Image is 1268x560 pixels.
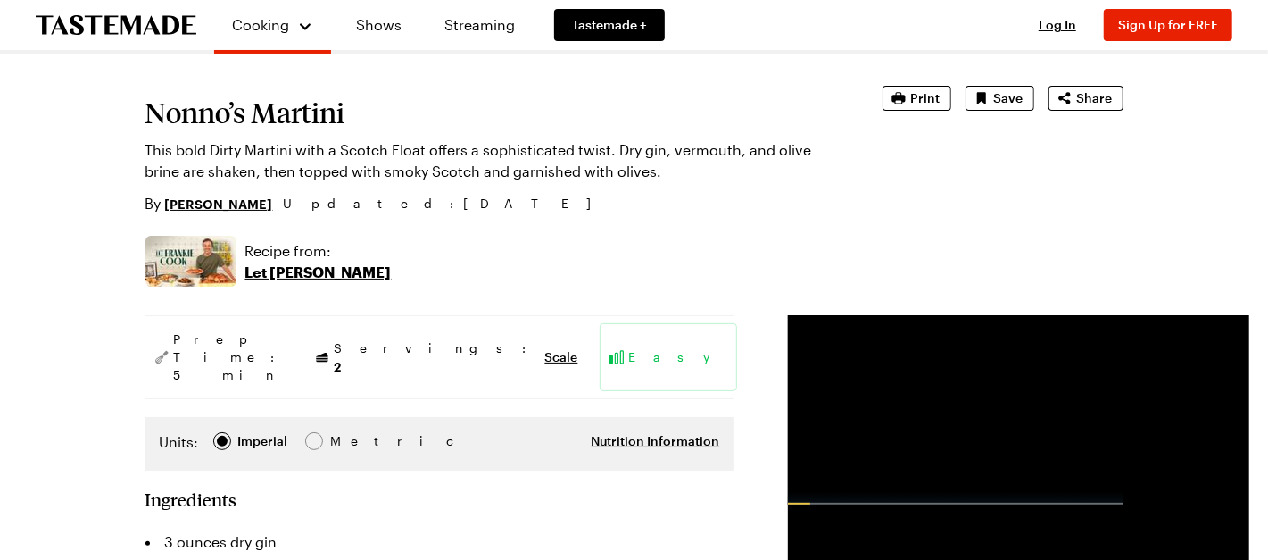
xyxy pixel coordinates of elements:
video-js: Video Player [788,315,1123,505]
span: Updated : [DATE] [284,194,609,213]
p: By [145,193,273,214]
span: Share [1077,89,1113,107]
p: Let [PERSON_NAME] [245,262,392,283]
button: Cooking [232,7,313,43]
h2: Ingredients [145,489,237,510]
div: Imperial Metric [160,431,368,456]
button: Save recipe [966,86,1034,111]
img: Show where recipe is used [145,236,236,287]
span: Imperial [238,431,289,451]
p: Recipe from: [245,240,392,262]
span: Servings: [335,339,536,376]
span: Tastemade + [572,16,647,34]
span: 2 [335,357,342,374]
span: Log In [1039,17,1076,32]
button: Log In [1022,16,1093,34]
a: Tastemade + [554,9,665,41]
span: Cooking [233,16,290,33]
button: Nutrition Information [592,432,720,450]
label: Units: [160,431,199,453]
li: 3 ounces dry gin [145,528,734,556]
a: Recipe from:Let [PERSON_NAME] [245,240,392,283]
span: Easy [629,348,729,366]
span: Metric [330,431,369,451]
div: Metric [330,431,368,451]
h1: Nonno’s Martini [145,96,833,129]
div: Imperial [238,431,287,451]
button: Share [1048,86,1123,111]
p: This bold Dirty Martini with a Scotch Float offers a sophisticated twist. Dry gin, vermouth, and ... [145,139,833,182]
span: Print [911,89,941,107]
span: Save [994,89,1024,107]
a: [PERSON_NAME] [165,194,273,213]
span: Prep Time: 5 min [174,330,285,384]
button: Print [883,86,951,111]
button: Sign Up for FREE [1104,9,1232,41]
a: To Tastemade Home Page [36,15,196,36]
span: Sign Up for FREE [1118,17,1218,32]
button: Scale [545,348,578,366]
